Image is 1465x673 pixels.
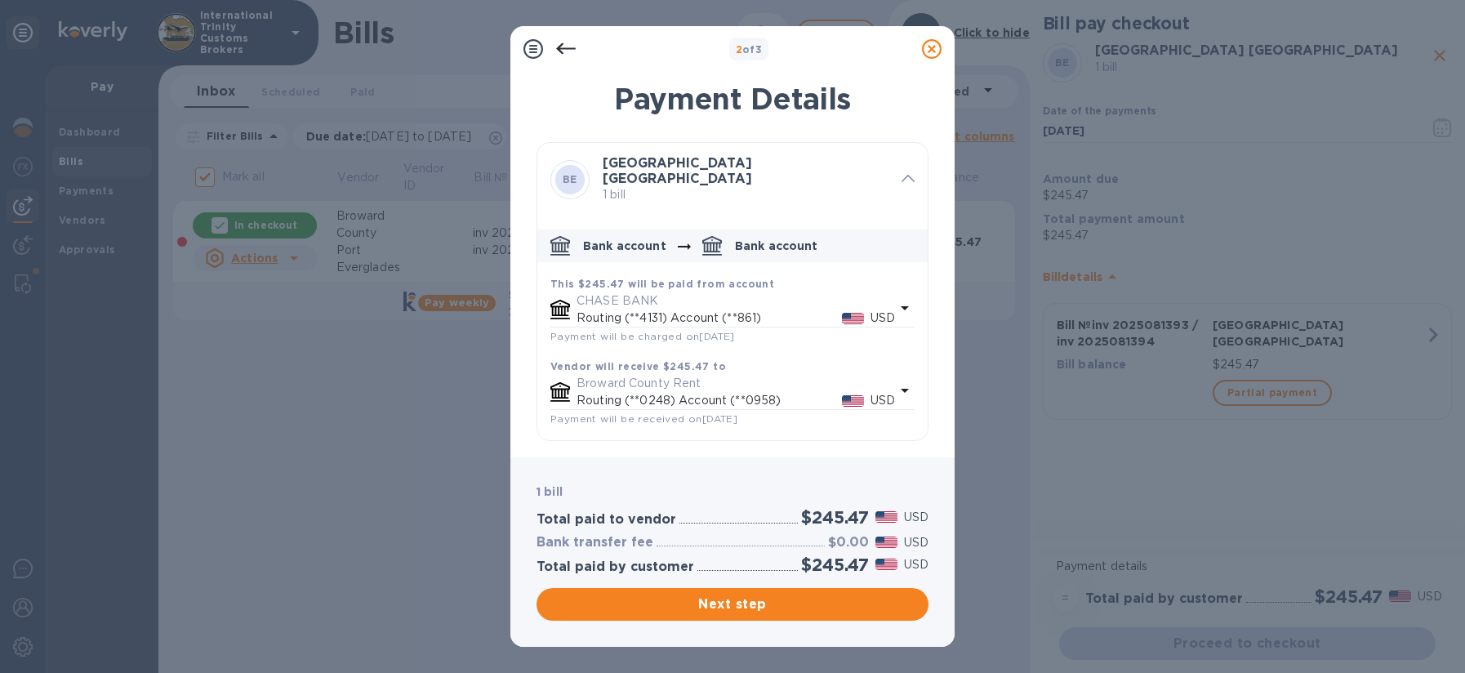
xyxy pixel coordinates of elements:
h3: Total paid by customer [537,559,694,575]
b: Vendor will receive $245.47 to [550,360,726,372]
b: 1 bill [537,485,563,498]
img: USD [842,395,864,407]
img: USD [875,559,897,570]
h3: Bank transfer fee [537,535,653,550]
h2: $245.47 [801,507,869,528]
b: BE [563,173,577,185]
span: Payment will be charged on [DATE] [550,330,735,342]
p: 1 bill [603,186,888,203]
span: 2 [736,43,742,56]
div: BE[GEOGRAPHIC_DATA] [GEOGRAPHIC_DATA] 1 bill [537,143,928,216]
b: This $245.47 will be paid from account [550,278,774,290]
img: USD [875,537,897,548]
p: USD [871,392,895,409]
h1: Payment Details [537,82,928,116]
h3: $0.00 [828,535,869,550]
div: default-method [537,223,928,440]
p: Routing (**0248) Account (**0958) [577,392,842,409]
p: Routing (**4131) Account (**861‬) [577,310,842,327]
b: [GEOGRAPHIC_DATA] [GEOGRAPHIC_DATA] [603,155,752,186]
p: Bank account [735,238,818,254]
p: USD [871,310,895,327]
p: USD [904,509,928,526]
p: USD [904,534,928,551]
p: CHASE BANK [577,292,895,310]
p: Bank account [583,238,666,254]
p: USD [904,556,928,573]
img: USD [842,313,864,324]
span: Payment will be received on [DATE] [550,412,737,425]
button: Next step [537,588,928,621]
b: of 3 [736,43,763,56]
img: USD [875,511,897,523]
h3: Total paid to vendor [537,512,676,528]
span: Next step [550,595,915,614]
h2: $245.47 [801,555,869,575]
p: Broward County Rent [577,375,895,392]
